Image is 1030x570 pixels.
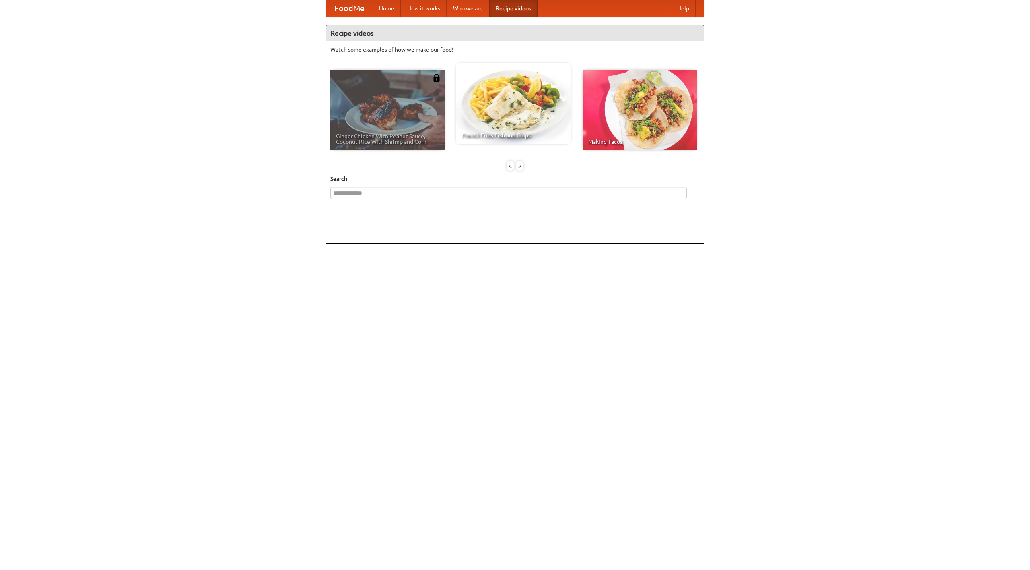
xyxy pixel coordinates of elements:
a: Home [373,0,401,17]
a: French Fries Fish and Chips [456,63,571,144]
img: 483408.png [433,74,441,82]
div: » [516,161,523,171]
span: French Fries Fish and Chips [462,133,565,138]
h5: Search [330,175,700,183]
a: Making Tacos [583,70,697,150]
span: Making Tacos [588,139,691,145]
h4: Recipe videos [326,25,704,41]
div: « [507,161,514,171]
p: Watch some examples of how we make our food! [330,46,700,54]
a: Help [671,0,696,17]
a: FoodMe [326,0,373,17]
a: Recipe videos [489,0,538,17]
a: How it works [401,0,447,17]
a: Who we are [447,0,489,17]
